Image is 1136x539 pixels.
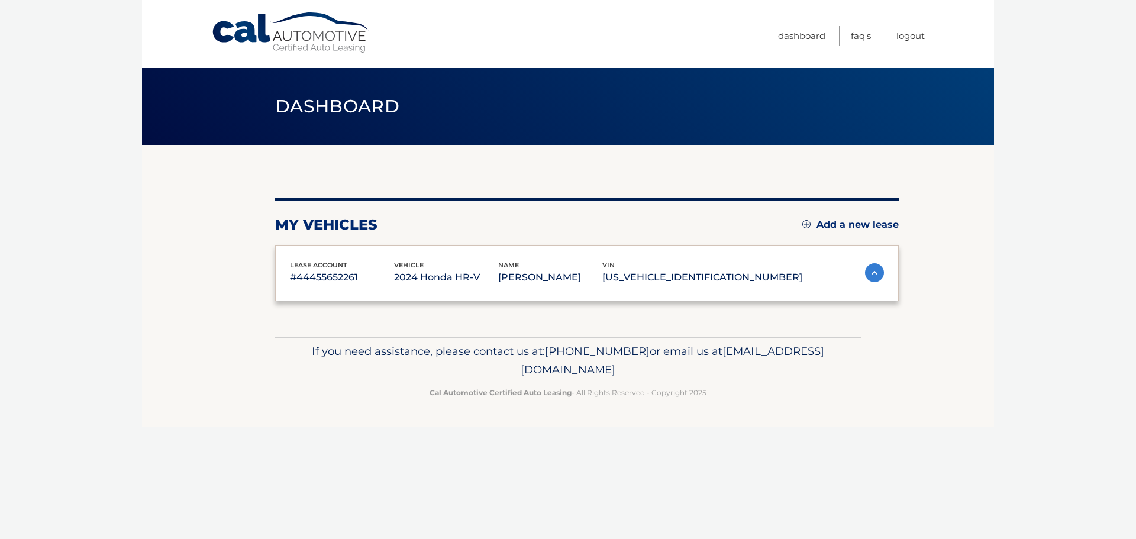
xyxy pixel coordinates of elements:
[802,219,899,231] a: Add a new lease
[283,342,853,380] p: If you need assistance, please contact us at: or email us at
[498,269,602,286] p: [PERSON_NAME]
[865,263,884,282] img: accordion-active.svg
[394,269,498,286] p: 2024 Honda HR-V
[283,386,853,399] p: - All Rights Reserved - Copyright 2025
[275,95,399,117] span: Dashboard
[851,26,871,46] a: FAQ's
[545,344,650,358] span: [PHONE_NUMBER]
[394,261,424,269] span: vehicle
[602,261,615,269] span: vin
[802,220,811,228] img: add.svg
[290,261,347,269] span: lease account
[275,216,377,234] h2: my vehicles
[498,261,519,269] span: name
[602,269,802,286] p: [US_VEHICLE_IDENTIFICATION_NUMBER]
[290,269,394,286] p: #44455652261
[896,26,925,46] a: Logout
[211,12,371,54] a: Cal Automotive
[430,388,572,397] strong: Cal Automotive Certified Auto Leasing
[778,26,825,46] a: Dashboard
